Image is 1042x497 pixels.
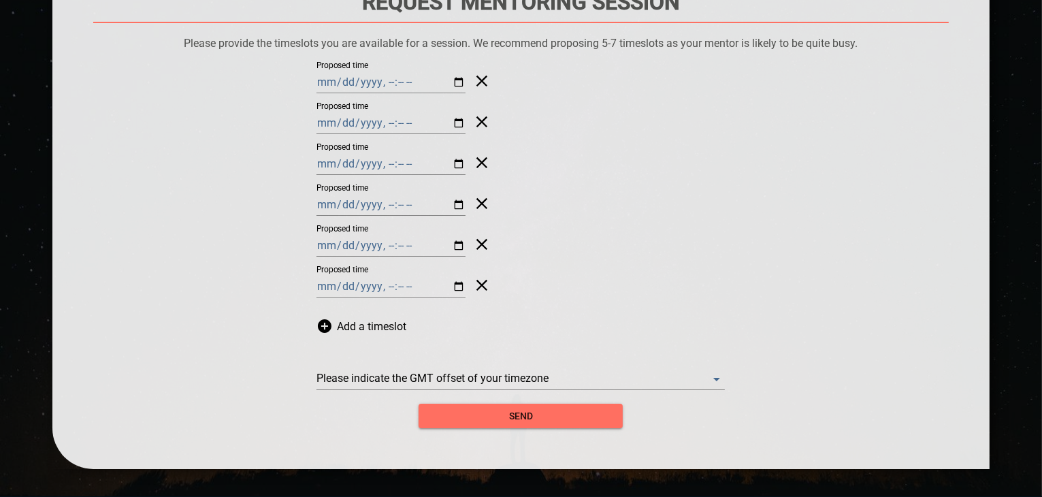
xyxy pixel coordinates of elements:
label: Proposed time [316,103,369,111]
button: send [419,404,623,429]
label: Proposed time [316,266,369,274]
span: send [429,408,612,425]
label: Proposed time [316,144,369,152]
label: Proposed time [316,62,369,70]
p: Please provide the timeslots you are available for a session. We recommend proposing 5-7 timeslot... [93,37,949,50]
label: Proposed time [316,225,369,234]
span: Add a timeslot [337,306,406,347]
label: Proposed time [316,185,369,193]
